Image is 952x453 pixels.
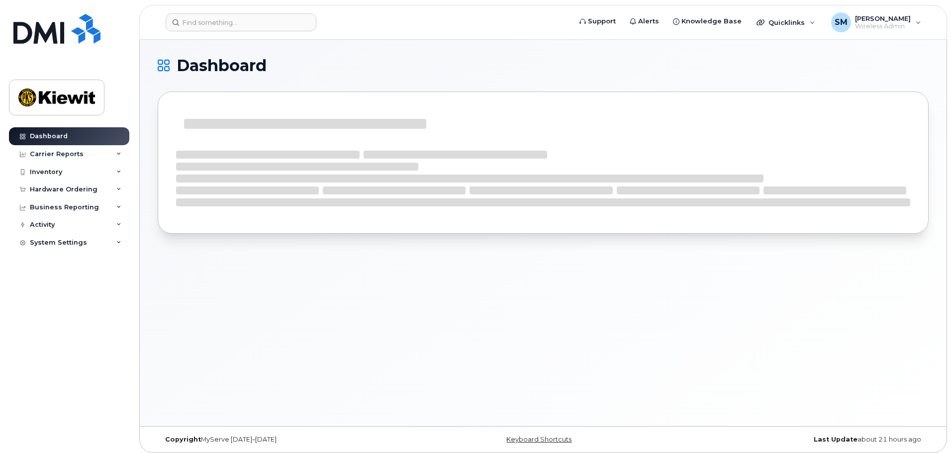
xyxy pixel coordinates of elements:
[177,58,267,73] span: Dashboard
[506,436,571,443] a: Keyboard Shortcuts
[671,436,929,444] div: about 21 hours ago
[165,436,201,443] strong: Copyright
[158,436,415,444] div: MyServe [DATE]–[DATE]
[814,436,857,443] strong: Last Update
